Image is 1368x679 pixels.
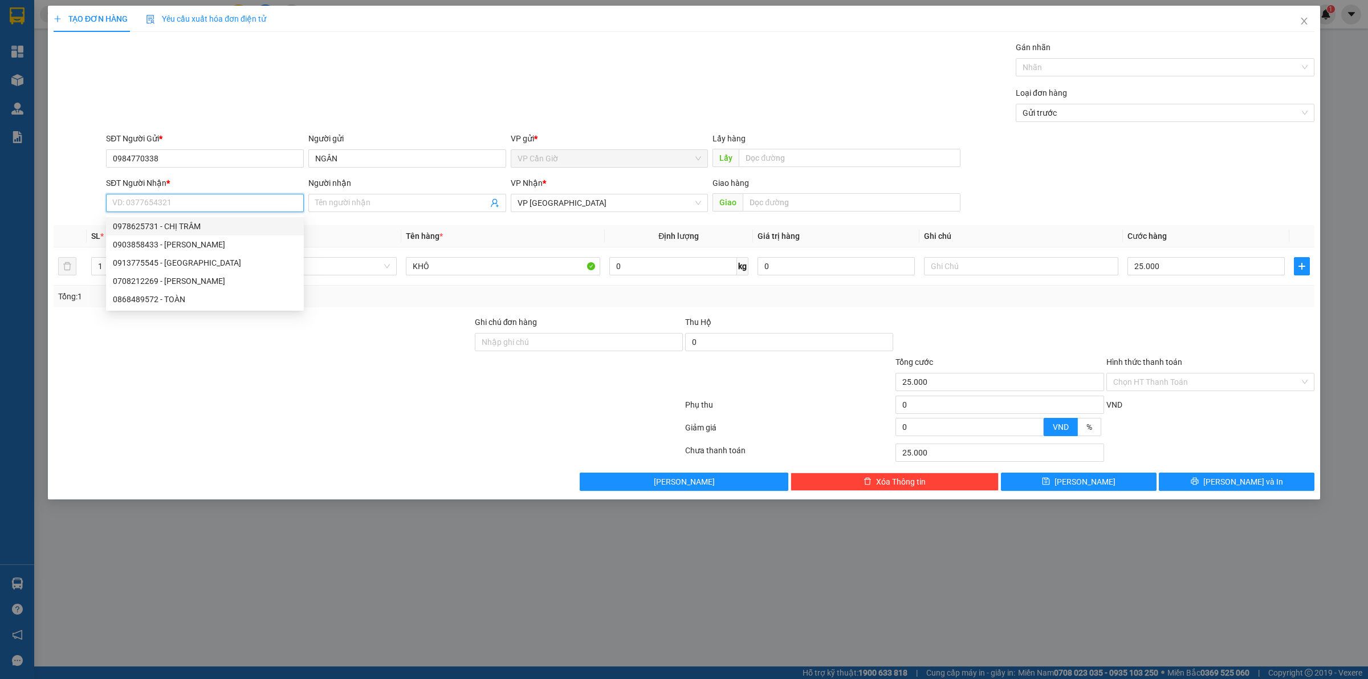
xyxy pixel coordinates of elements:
[654,475,715,488] span: [PERSON_NAME]
[791,473,999,491] button: deleteXóa Thông tin
[684,399,894,418] div: Phụ thu
[54,15,62,23] span: plus
[113,275,297,287] div: 0708212269 - [PERSON_NAME]
[580,473,788,491] button: [PERSON_NAME]
[712,178,749,188] span: Giao hàng
[146,14,266,23] span: Yêu cầu xuất hóa đơn điện tử
[712,134,746,143] span: Lấy hàng
[1288,6,1320,38] button: Close
[106,290,304,308] div: 0868489572 - TOÀN
[739,149,960,167] input: Dọc đường
[737,257,748,275] span: kg
[146,15,155,24] img: icon
[758,231,800,241] span: Giá trị hàng
[876,475,926,488] span: Xóa Thông tin
[1016,43,1051,52] label: Gán nhãn
[511,178,543,188] span: VP Nhận
[895,357,933,367] span: Tổng cước
[113,238,297,251] div: 0903858433 - [PERSON_NAME]
[518,150,702,167] span: VP Cần Giờ
[106,217,304,235] div: 0978625731 - CHỊ TRÂM
[475,333,683,351] input: Ghi chú đơn hàng
[758,257,915,275] input: 0
[54,14,128,23] span: TẠO ĐƠN HÀNG
[743,193,960,212] input: Dọc đường
[658,231,699,241] span: Định lượng
[113,220,297,233] div: 0978625731 - CHỊ TRÂM
[406,257,600,275] input: VD: Bàn, Ghế
[490,198,499,208] span: user-add
[518,194,702,212] span: VP Sài Gòn
[308,132,506,145] div: Người gửi
[308,177,506,189] div: Người nhận
[1106,400,1122,409] span: VND
[1023,104,1308,121] span: Gửi trước
[58,290,528,303] div: Tổng: 1
[685,318,711,327] span: Thu Hộ
[113,293,297,306] div: 0868489572 - TOÀN
[1191,477,1199,486] span: printer
[106,272,304,290] div: 0708212269 - XUÂN QUỲNH
[406,231,443,241] span: Tên hàng
[712,149,739,167] span: Lấy
[113,257,297,269] div: 0913775545 - [GEOGRAPHIC_DATA]
[684,421,894,441] div: Giảm giá
[1001,473,1157,491] button: save[PERSON_NAME]
[106,254,304,272] div: 0913775545 - ANH MINH
[1159,473,1314,491] button: printer[PERSON_NAME] và In
[1054,475,1115,488] span: [PERSON_NAME]
[511,132,709,145] div: VP gửi
[106,235,304,254] div: 0903858433 - C HÂN
[1127,231,1167,241] span: Cước hàng
[924,257,1118,275] input: Ghi Chú
[106,177,304,189] div: SĐT Người Nhận
[1300,17,1309,26] span: close
[58,257,76,275] button: delete
[1016,88,1067,97] label: Loại đơn hàng
[1203,475,1283,488] span: [PERSON_NAME] và In
[1106,357,1182,367] label: Hình thức thanh toán
[91,231,100,241] span: SL
[1294,257,1310,275] button: plus
[475,318,538,327] label: Ghi chú đơn hàng
[919,225,1123,247] th: Ghi chú
[1042,477,1050,486] span: save
[684,444,894,464] div: Chưa thanh toán
[106,132,304,145] div: SĐT Người Gửi
[1053,422,1069,432] span: VND
[864,477,872,486] span: delete
[712,193,743,212] span: Giao
[1294,262,1309,271] span: plus
[1086,422,1092,432] span: %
